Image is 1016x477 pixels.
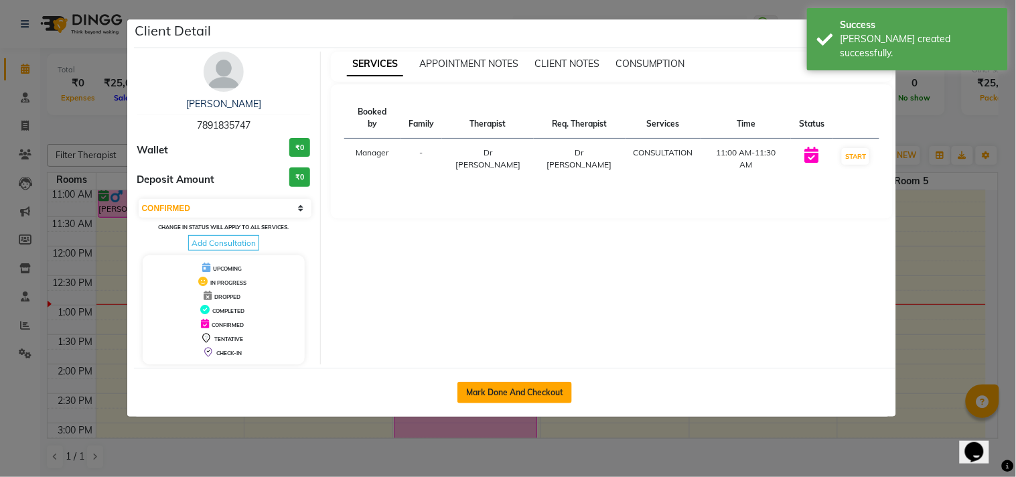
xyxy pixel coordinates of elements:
span: CONSUMPTION [615,58,685,70]
span: CHECK-IN [216,350,242,356]
span: COMPLETED [212,308,244,314]
span: SERVICES [347,52,403,76]
div: CONSULTATION [634,147,693,159]
td: 11:00 AM-11:30 AM [701,139,792,180]
span: Wallet [137,143,169,158]
span: Deposit Amount [137,172,215,188]
th: Booked by [344,98,401,139]
span: IN PROGRESS [210,279,246,286]
th: Family [401,98,442,139]
a: [PERSON_NAME] [186,98,261,110]
th: Status [791,98,832,139]
span: DROPPED [214,293,240,300]
img: avatar [204,52,244,92]
h5: Client Detail [135,21,212,41]
span: UPCOMING [213,265,242,272]
td: - [401,139,442,180]
span: Dr [PERSON_NAME] [547,147,612,169]
iframe: chat widget [960,423,1003,464]
th: Services [626,98,701,139]
button: START [842,148,869,165]
div: Success [841,18,998,32]
h3: ₹0 [289,138,310,157]
span: CONFIRMED [212,322,244,328]
span: APPOINTMENT NOTES [419,58,518,70]
span: CLIENT NOTES [534,58,599,70]
span: 7891835747 [197,119,250,131]
th: Therapist [442,98,534,139]
small: Change in status will apply to all services. [158,224,289,230]
span: Dr [PERSON_NAME] [455,147,520,169]
th: Time [701,98,792,139]
h3: ₹0 [289,167,310,187]
div: Bill created successfully. [841,32,998,60]
td: Manager [344,139,401,180]
button: Mark Done And Checkout [457,382,572,403]
th: Req. Therapist [534,98,626,139]
span: TENTATIVE [214,336,243,342]
span: Add Consultation [188,235,259,251]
